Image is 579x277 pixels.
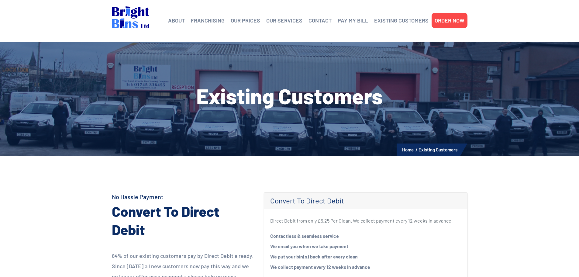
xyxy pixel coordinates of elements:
a: Home [402,147,414,152]
a: ABOUT [168,16,185,25]
li: Contactless & seamless service [270,231,461,241]
li: We collect payment every 12 weeks in advance [270,262,461,272]
li: We put your bin(s) back after every clean [270,251,461,262]
a: PAY MY BILL [338,16,368,25]
a: ORDER NOW [435,16,464,25]
h4: No Hassle Payment [112,192,255,201]
a: FRANCHISING [191,16,225,25]
a: CONTACT [308,16,332,25]
li: We email you when we take payment [270,241,461,251]
h1: Existing Customers [112,85,467,106]
li: Existing Customers [419,146,457,154]
a: OUR PRICES [231,16,260,25]
a: EXISTING CUSTOMERS [374,16,429,25]
a: OUR SERVICES [266,16,302,25]
h2: Convert To Direct Debit [112,202,255,239]
small: Direct Debit from only £5.25 Per Clean. We collect payment every 12 weeks in advance. [270,218,453,223]
h4: Convert To Direct Debit [270,196,461,205]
